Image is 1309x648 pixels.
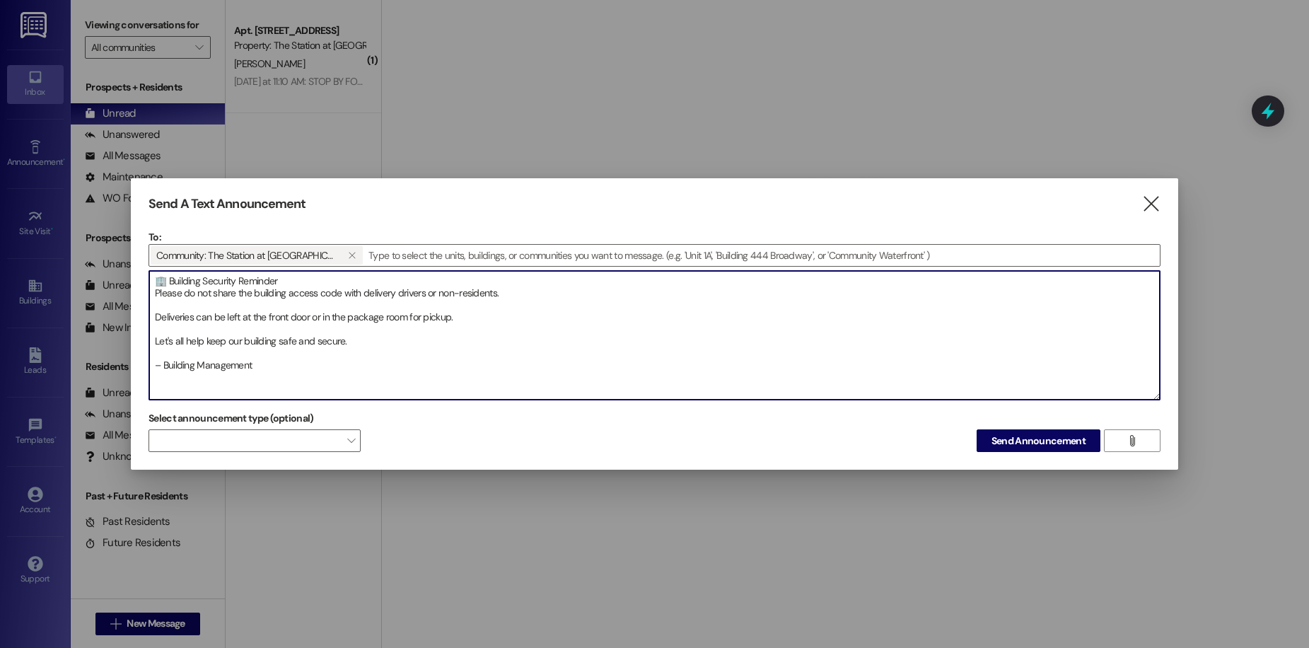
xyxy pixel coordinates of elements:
i:  [348,250,356,261]
button: Send Announcement [977,429,1100,452]
i:  [1127,435,1137,446]
input: Type to select the units, buildings, or communities you want to message. (e.g. 'Unit 1A', 'Buildi... [364,245,1160,266]
div: 🏢 Building Security Reminder Please do not share the building access code with delivery drivers o... [149,270,1160,400]
span: Send Announcement [991,434,1086,449]
textarea: 🏢 Building Security Reminder Please do not share the building access code with delivery drivers o... [149,271,1160,400]
span: Community: The Station at Willow Grove [156,246,336,265]
p: To: [149,230,1160,244]
i:  [1141,197,1160,212]
h3: Send A Text Announcement [149,196,306,212]
button: Community: The Station at Willow Grove [342,246,363,265]
label: Select announcement type (optional) [149,407,314,429]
